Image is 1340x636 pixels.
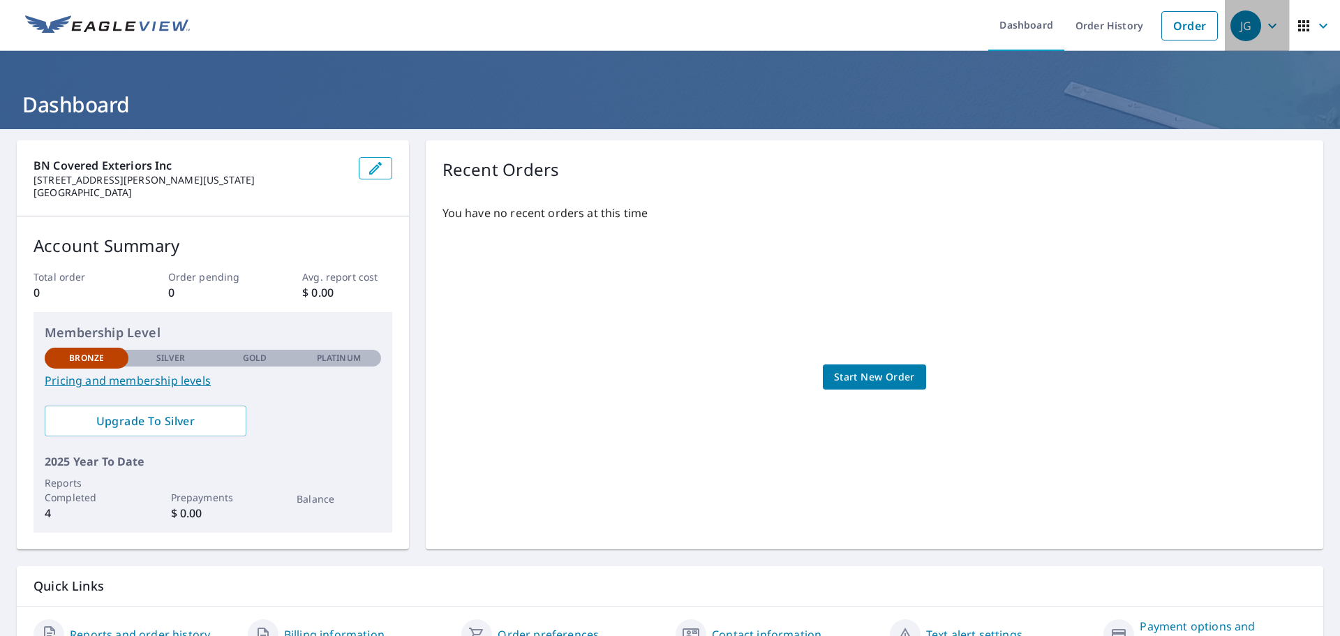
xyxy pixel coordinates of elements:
span: Upgrade To Silver [56,413,235,429]
p: Gold [243,352,267,364]
p: Prepayments [171,490,255,505]
p: Account Summary [33,233,392,258]
a: Start New Order [823,364,926,390]
p: [GEOGRAPHIC_DATA] [33,186,348,199]
p: BN Covered Exteriors inc [33,157,348,174]
p: Avg. report cost [302,269,392,284]
p: 4 [45,505,128,522]
a: Order [1161,11,1218,40]
p: Bronze [69,352,104,364]
p: 0 [33,284,123,301]
p: 2025 Year To Date [45,453,381,470]
h1: Dashboard [17,90,1323,119]
p: Balance [297,491,380,506]
p: Platinum [317,352,361,364]
p: Recent Orders [442,157,560,182]
a: Pricing and membership levels [45,372,381,389]
img: EV Logo [25,15,190,36]
p: Order pending [168,269,258,284]
p: Quick Links [33,577,1306,595]
span: Start New Order [834,369,915,386]
p: [STREET_ADDRESS][PERSON_NAME][US_STATE] [33,174,348,186]
div: JG [1230,10,1261,41]
p: Membership Level [45,323,381,342]
p: You have no recent orders at this time [442,205,1306,221]
p: Total order [33,269,123,284]
p: Silver [156,352,186,364]
p: $ 0.00 [302,284,392,301]
p: Reports Completed [45,475,128,505]
p: $ 0.00 [171,505,255,522]
a: Upgrade To Silver [45,406,246,436]
p: 0 [168,284,258,301]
